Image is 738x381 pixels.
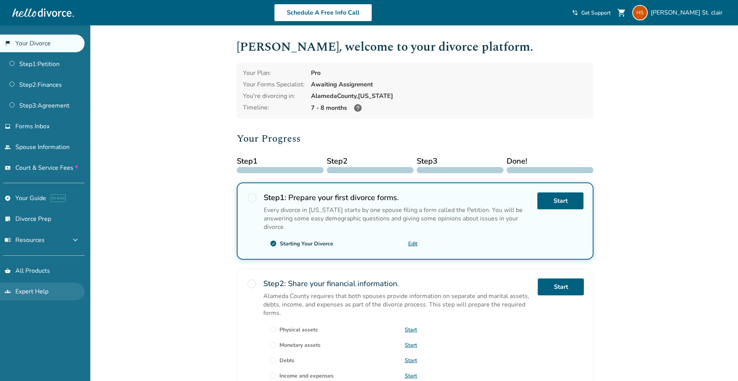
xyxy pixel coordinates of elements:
[243,92,305,100] div: You're divorcing in:
[5,195,11,201] span: explore
[405,372,417,379] a: Start
[279,372,334,379] div: Income and expenses
[279,357,294,364] div: Debts
[700,344,738,381] iframe: Chat Widget
[537,192,583,209] a: Start
[264,192,531,203] h2: Prepare your first divorce forms.
[237,156,324,167] span: Step 1
[269,372,276,379] span: radio_button_unchecked
[71,235,80,245] span: expand_more
[264,192,286,203] strong: Step 1 :
[51,194,66,202] span: AI beta
[311,92,587,100] div: Alameda County, [US_STATE]
[269,357,276,364] span: radio_button_unchecked
[263,292,532,317] p: Alameda County requires that both spouses provide information on separate and marital assets, deb...
[237,131,593,146] h2: Your Progress
[246,278,257,289] span: radio_button_unchecked
[311,103,587,113] div: 7 - 8 months
[269,341,276,348] span: radio_button_unchecked
[243,80,305,89] div: Your Forms Specialist:
[651,8,726,17] span: [PERSON_NAME] St. clair
[311,80,587,89] div: Awaiting Assignment
[5,216,11,222] span: list_alt_check
[263,278,532,289] h2: Share your financial information.
[5,123,11,129] span: inbox
[237,38,593,56] h1: [PERSON_NAME] , welcome to your divorce platform.
[405,326,417,333] a: Start
[243,103,305,113] div: Timeline:
[311,69,587,77] div: Pro
[279,341,321,349] div: Monetary assets
[15,122,50,131] span: Forms Inbox
[572,10,578,16] span: phone_in_talk
[572,9,611,17] a: phone_in_talkGet Support
[247,192,258,203] span: radio_button_unchecked
[417,156,504,167] span: Step 3
[617,8,626,17] span: shopping_cart
[5,237,11,243] span: menu_book
[15,164,78,172] span: Court & Service Fees
[538,278,584,295] a: Start
[280,240,333,247] div: Starting Your Divorce
[5,268,11,274] span: shopping_basket
[274,4,372,22] a: Schedule A Free Info Call
[405,341,417,349] a: Start
[264,206,531,231] p: Every divorce in [US_STATE] starts by one spouse filing a form called the Petition. You will be a...
[5,40,11,46] span: flag_2
[279,326,318,333] div: Physical assets
[5,288,11,295] span: groups
[405,357,417,364] a: Start
[581,9,611,17] span: Get Support
[507,156,593,167] span: Done!
[5,165,11,171] span: universal_currency_alt
[269,326,276,333] span: radio_button_unchecked
[632,5,648,20] img: Hannah St. Clair
[408,240,417,247] a: Edit
[5,236,45,244] span: Resources
[263,278,286,289] strong: Step 2 :
[5,144,11,150] span: people
[243,69,305,77] div: Your Plan:
[270,240,277,247] span: check_circle
[327,156,414,167] span: Step 2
